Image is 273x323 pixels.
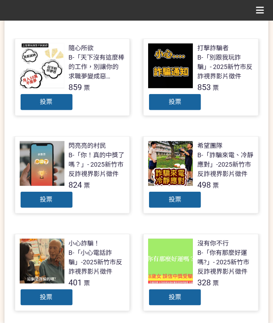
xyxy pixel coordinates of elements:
[197,239,229,248] div: 沒有你不行
[143,234,259,311] a: 沒有你不行B-「你有那麼好運嗎?」- 2025新竹市反詐視界影片徵件328票投票
[15,136,130,214] a: 閃亮亮的村民B-「你！真的中獎了嗎？」- 2025新竹市反詐視界影片徵件824票投票
[197,151,254,179] div: B-「詐騙來電、冷靜應對」-2025新竹市反詐視界影片徵件
[197,248,254,276] div: B-「你有那麼好運嗎?」- 2025新竹市反詐視界影片徵件
[69,278,82,287] span: 401
[69,151,125,179] div: B-「你！真的中獎了嗎？」- 2025新竹市反詐視界影片徵件
[84,182,90,189] span: 票
[169,293,181,301] span: 投票
[197,82,211,92] span: 853
[213,84,219,91] span: 票
[143,136,259,214] a: 希望團隊B-「詐騙來電、冷靜應對」-2025新竹市反詐視界影片徵件498票投票
[197,53,254,81] div: B-「別跟我玩詐騙」- 2025新竹市反詐視界影片徵件
[15,39,130,116] a: 隨心所欲B-「天下沒有這麼棒的工作，別讓你的求職夢變成惡夢！」- 2025新竹市反詐視界影片徵件859票投票
[40,293,53,301] span: 投票
[197,43,229,53] div: 打擊詐騙者
[69,43,94,53] div: 隨心所欲
[69,53,125,81] div: B-「天下沒有這麼棒的工作，別讓你的求職夢變成惡夢！」- 2025新竹市反詐視界影片徵件
[143,39,259,116] a: 打擊詐騙者B-「別跟我玩詐騙」- 2025新竹市反詐視界影片徵件853票投票
[84,280,90,287] span: 票
[197,141,222,151] div: 希望團隊
[40,98,53,105] span: 投票
[84,84,90,91] span: 票
[169,98,181,105] span: 投票
[69,248,125,276] div: B-「小心電話詐騙」-2025新竹市反詐視界影片徵件
[69,141,107,151] div: 閃亮亮的村民
[69,180,82,189] span: 824
[213,280,219,287] span: 票
[197,278,211,287] span: 328
[15,234,130,311] a: 小心詐騙！B-「小心電話詐騙」-2025新竹市反詐視界影片徵件401票投票
[169,196,181,203] span: 投票
[40,196,53,203] span: 投票
[69,82,82,92] span: 859
[213,182,219,189] span: 票
[69,239,100,248] div: 小心詐騙！
[197,180,211,189] span: 498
